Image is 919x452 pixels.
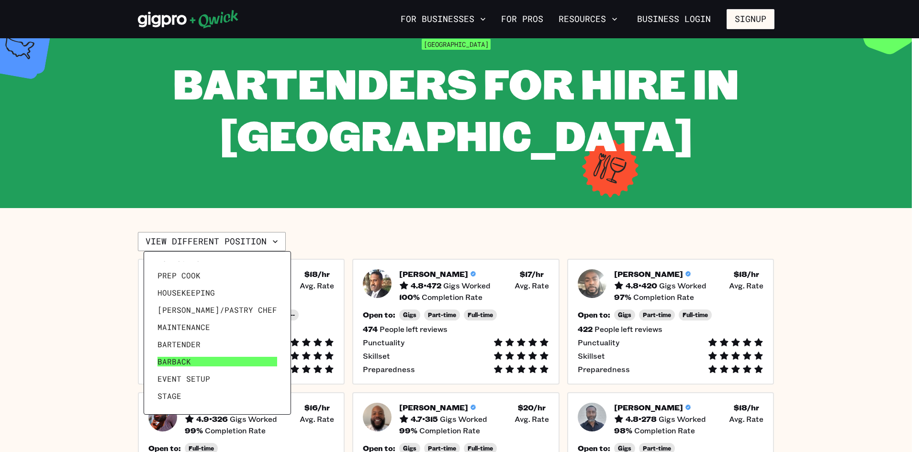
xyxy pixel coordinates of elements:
[157,357,191,366] span: Barback
[157,288,215,298] span: Housekeeping
[157,271,201,280] span: Prep Cook
[157,374,210,384] span: Event Setup
[157,305,277,315] span: [PERSON_NAME]/Pastry Chef
[157,391,181,401] span: Stage
[154,261,281,405] ul: View different position
[157,322,210,332] span: Maintenance
[157,340,201,349] span: Bartender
